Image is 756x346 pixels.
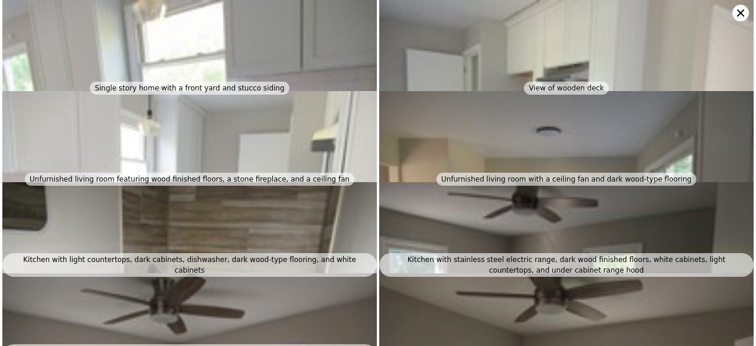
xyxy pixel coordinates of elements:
div: Kitchen with stainless steel electric range, dark wood finished floors, white cabinets, light cou... [379,253,754,277]
div: View of wooden deck [524,82,608,95]
div: Kitchen with light countertops, dark cabinets, dishwasher, dark wood-type flooring, and white cab... [2,253,377,277]
div: Unfurnished living room featuring wood finished floors, a stone fireplace, and a ceiling fan [25,173,354,186]
div: Unfurnished living room with a ceiling fan and dark wood-type flooring [436,173,696,186]
div: Single story home with a front yard and stucco siding [90,82,289,95]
